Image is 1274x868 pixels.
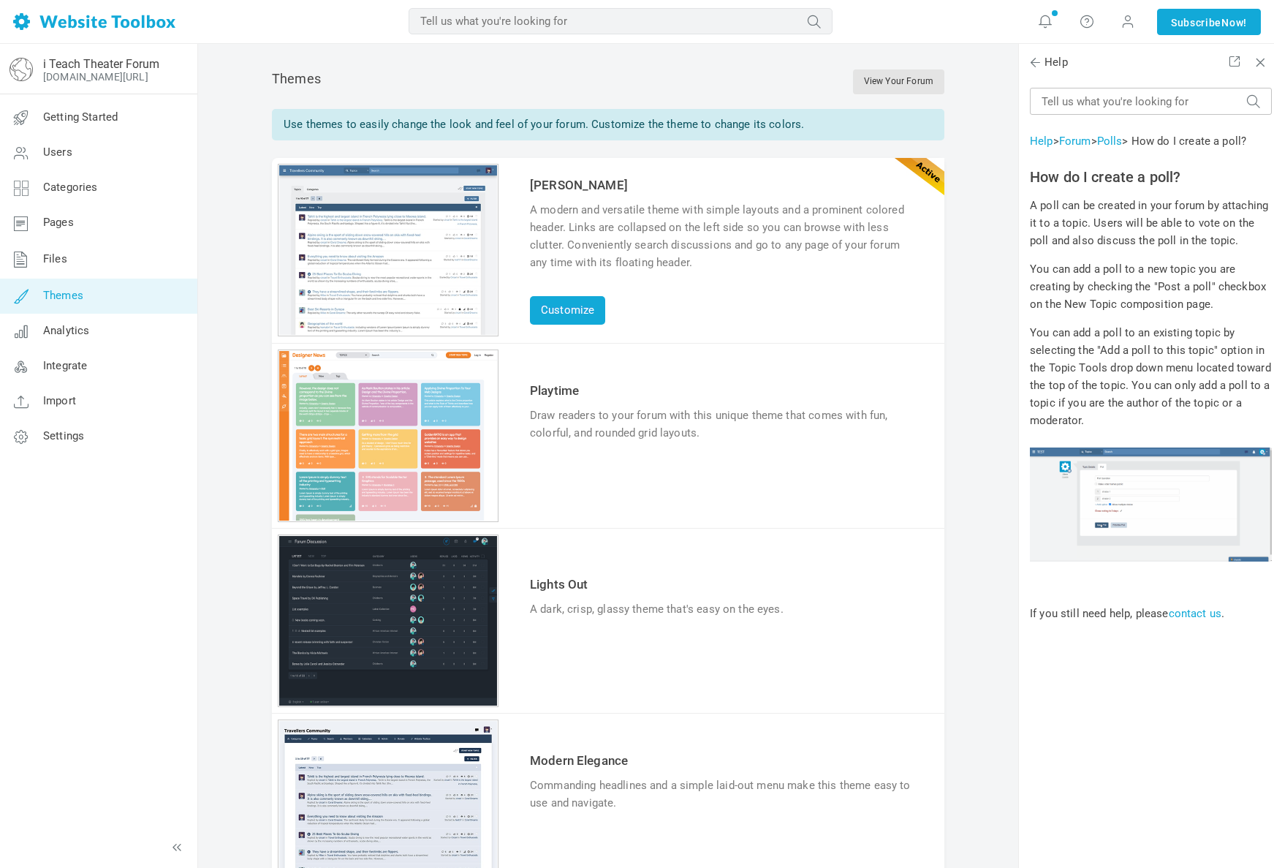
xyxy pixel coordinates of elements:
input: Tell us what you're looking for [1030,88,1272,115]
div: A dark, crisp, glassy theme that's easy on the eyes. [530,600,919,618]
img: angela_thumb.jpg [279,165,497,335]
div: Commanding headlines and a simple laid-out menu make this theme easy to use and navigate. [530,777,919,812]
span: Users [43,146,72,159]
input: Tell us what you're looking for [409,8,833,34]
span: Integrate [43,359,87,372]
span: Pages [43,216,74,229]
a: Help [1030,135,1053,148]
a: Customize [530,296,605,325]
span: Back [1028,55,1042,69]
span: Getting Started [43,110,118,124]
span: Files [43,252,67,265]
a: Lights Out [530,577,588,592]
span: Settings [43,429,84,442]
a: SubscribeNow! [1157,9,1261,35]
td: [PERSON_NAME] [526,173,922,197]
a: Preview theme [279,695,497,709]
p: You can add a poll to an existing topic by selecting the "Add a poll to this topic" option in the... [1030,324,1272,429]
span: > > > How do I create a poll? [1030,135,1246,148]
span: Themes [43,289,83,302]
div: A modern and versatile theme with simple layouts and a prominent colored header. Links are collap... [530,201,919,271]
a: Playtime [530,383,579,398]
div: Themes [272,69,944,94]
a: Forum [1059,135,1091,148]
img: globe-icon.png [10,58,33,81]
img: playtime_thumb.jpg [279,351,497,521]
span: Categories [43,181,98,194]
div: Use themes to easily change the look and feel of your forum. Customize the theme to change its co... [272,109,944,140]
a: View Your Forum [853,69,944,94]
span: Help [1030,55,1068,70]
a: Modern Elegance [530,753,628,768]
div: Draw readers to your forum with this unique theme that comes with fun, colorful, and rounded grid... [530,407,919,442]
a: Polls [1097,135,1123,148]
span: Now! [1221,15,1247,31]
a: Preview theme [279,510,497,524]
a: Customize theme [279,325,497,338]
span: Import [43,394,76,407]
div: A poll can be created in your forum by attaching it to a topic. Users will be able to vote on the... [1030,81,1272,622]
span: Analytics [43,324,89,337]
h2: How do I create a poll? [1030,168,1272,186]
p: If you still need help, please . [1030,587,1272,622]
img: Poll.gif [1030,448,1272,562]
img: lightsout_thumb.jpg [279,536,497,706]
p: You can add a poll to a new topic you are creating by checking the "Post a poll" checkbox on the ... [1030,260,1272,313]
a: i Teach Theater Forum [43,57,159,71]
a: [DOMAIN_NAME][URL] [43,71,148,83]
a: contact us [1169,607,1222,620]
